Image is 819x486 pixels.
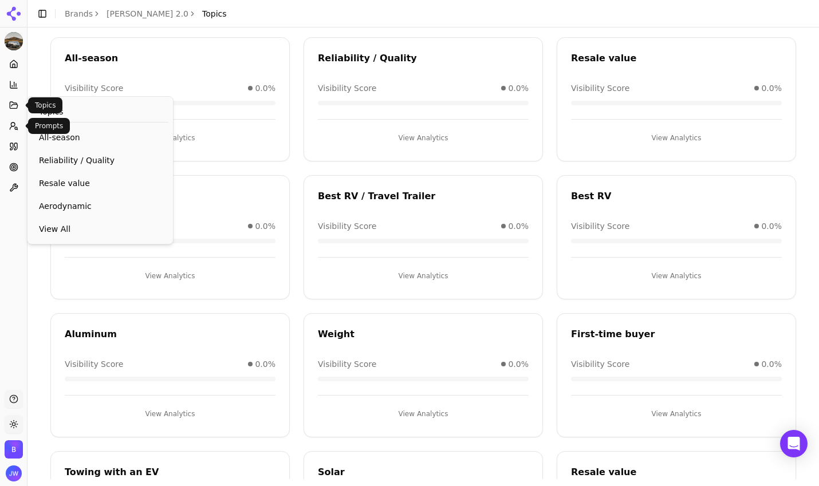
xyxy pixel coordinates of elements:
div: Towing with an EV [65,465,275,479]
button: View Analytics [571,129,782,147]
span: 0.0% [761,220,782,232]
img: Bowlus 2.0 [5,32,23,50]
span: Visibility Score [65,358,123,370]
a: Resale value [32,173,168,193]
button: Open organization switcher [5,440,23,459]
a: Reliability / Quality [32,150,168,171]
span: Aerodynamic [39,200,162,212]
div: Weight [318,327,529,341]
span: Visibility Score [571,358,629,370]
span: Reliability / Quality [39,155,162,166]
img: Jonathan Wahl [6,465,22,481]
img: Bowlus [5,440,23,459]
button: View Analytics [318,129,529,147]
button: View Analytics [571,267,782,285]
div: Solar [318,465,529,479]
div: Resale value [571,52,782,65]
a: View All [32,219,168,239]
div: Best RV / Travel Trailer [318,189,529,203]
button: Current brand: Bowlus 2.0 [5,32,23,50]
span: All-season [39,132,162,143]
span: Visibility Score [318,358,376,370]
button: View Analytics [65,267,275,285]
div: Aluminum [65,327,275,341]
span: 0.0% [255,220,275,232]
a: Brands [65,9,93,18]
span: Visibility Score [571,220,629,232]
span: 0.0% [761,358,782,370]
nav: breadcrumb [65,8,227,19]
span: Topics [39,106,64,117]
div: All-season [65,52,275,65]
span: 0.0% [508,358,529,370]
button: View Analytics [318,267,529,285]
a: Aerodynamic [32,196,168,216]
a: All-season [32,127,168,148]
div: Best RV [571,189,782,203]
button: View Analytics [318,405,529,423]
a: [PERSON_NAME] 2.0 [107,8,188,19]
span: Topics [202,8,227,19]
span: View All [39,223,162,235]
span: 0.0% [255,82,275,94]
span: Visibility Score [318,220,376,232]
span: Resale value [39,177,162,189]
span: Visibility Score [65,82,123,94]
button: Open user button [6,465,22,481]
div: First-time buyer [571,327,782,341]
span: Visibility Score [571,82,629,94]
span: 0.0% [508,220,529,232]
span: Visibility Score [318,82,376,94]
button: View Analytics [65,405,275,423]
div: Open Intercom Messenger [780,430,808,457]
div: Resale value [571,465,782,479]
span: 0.0% [761,82,782,94]
div: Prompts [28,118,70,134]
div: Reliability / Quality [318,52,529,65]
button: View Analytics [571,405,782,423]
span: 0.0% [255,358,275,370]
div: Topics [28,97,62,113]
span: 0.0% [508,82,529,94]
